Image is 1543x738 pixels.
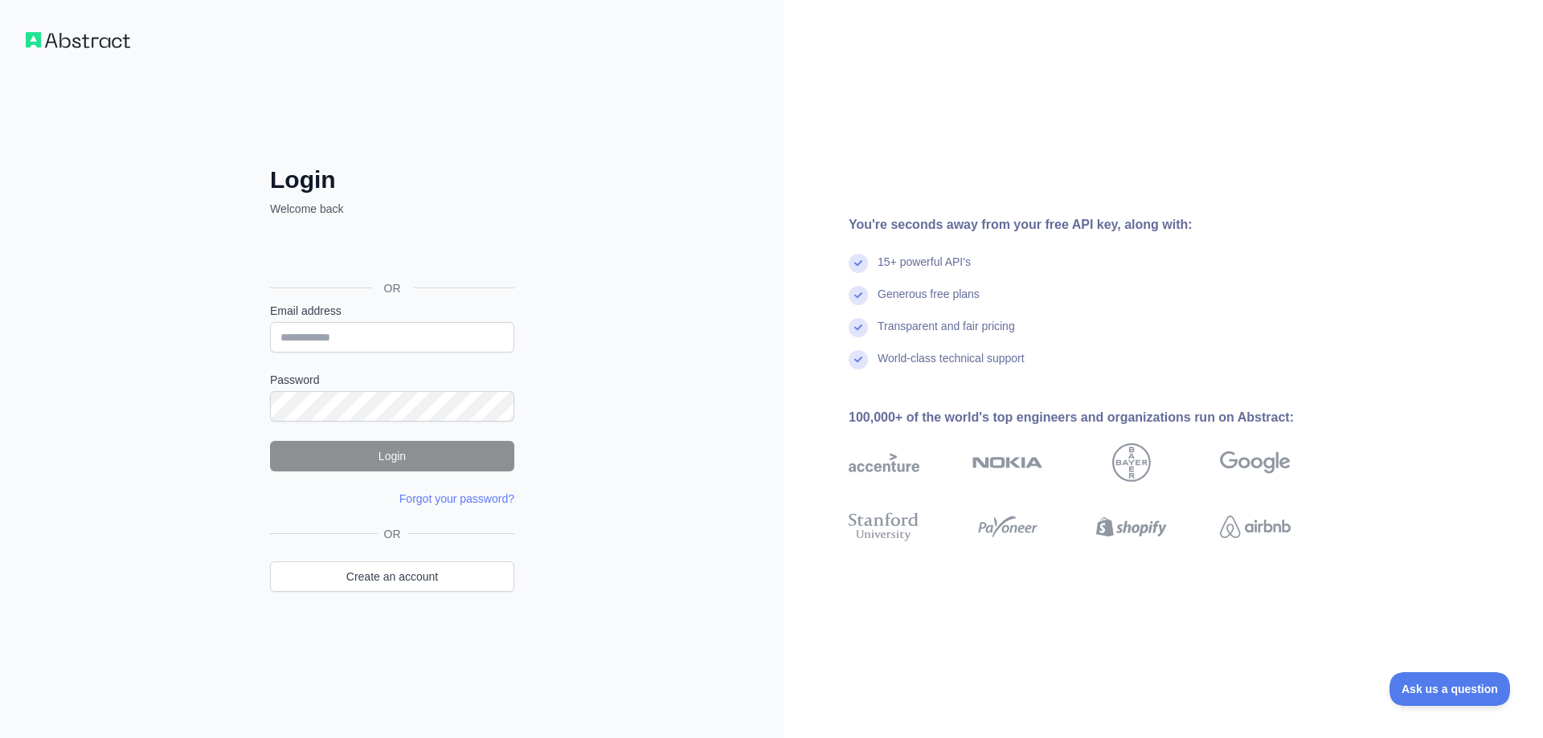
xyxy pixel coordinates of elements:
div: You're seconds away from your free API key, along with: [849,215,1342,234]
label: Password [270,372,514,388]
img: check mark [849,318,868,337]
div: Transparent and fair pricing [878,318,1015,350]
span: OR [378,526,407,542]
div: Generous free plans [878,286,980,318]
div: 15+ powerful API's [878,254,971,286]
img: airbnb [1220,509,1291,544]
img: payoneer [972,509,1043,544]
div: 100,000+ of the world's top engineers and organizations run on Abstract: [849,408,1342,427]
img: accenture [849,443,919,482]
button: Login [270,441,514,471]
img: check mark [849,350,868,369]
a: Forgot your password? [399,492,514,505]
iframe: Toggle Customer Support [1390,672,1511,706]
iframe: Botão "Fazer login com o Google" [262,234,519,270]
img: Workflow [26,32,130,48]
img: nokia [972,443,1043,482]
img: google [1220,443,1291,482]
p: Welcome back [270,201,514,217]
img: bayer [1112,443,1151,482]
img: check mark [849,286,868,305]
label: Email address [270,303,514,319]
img: shopify [1096,509,1167,544]
h2: Login [270,165,514,194]
img: stanford university [849,509,919,544]
span: OR [371,280,414,296]
a: Create an account [270,561,514,592]
img: check mark [849,254,868,273]
div: World-class technical support [878,350,1025,382]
